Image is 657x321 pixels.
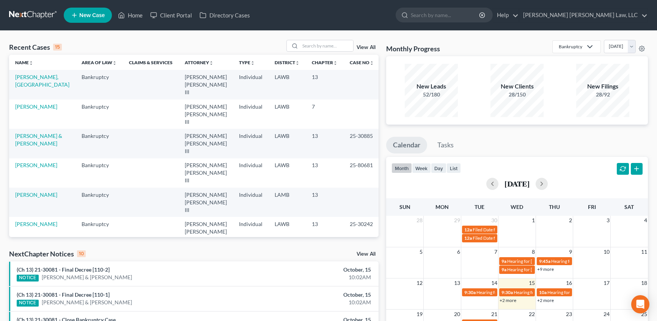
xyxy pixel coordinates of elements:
td: 25-80681 [344,158,380,188]
span: 4 [643,216,648,225]
span: 13 [453,278,461,288]
span: 8 [531,247,536,256]
span: 30 [490,216,498,225]
h2: [DATE] [505,180,530,188]
div: October, 15 [258,266,371,274]
td: LAWB [269,217,306,246]
span: 9 [568,247,573,256]
span: 14 [490,278,498,288]
span: 21 [490,310,498,319]
span: 9:30a [501,289,513,295]
span: Filed Date for [PERSON_NAME] [473,227,536,232]
td: [PERSON_NAME] [PERSON_NAME] III [179,217,233,246]
span: 10 [603,247,610,256]
button: month [391,163,412,173]
span: Hearing for [PERSON_NAME] [507,258,566,264]
span: Hearing for [PERSON_NAME] [551,258,610,264]
a: Attorneyunfold_more [185,60,214,65]
span: Filed Date for [PERSON_NAME] [473,235,536,241]
span: 24 [603,310,610,319]
td: Bankruptcy [75,70,123,99]
span: 23 [565,310,573,319]
td: LAMB [269,188,306,217]
i: unfold_more [295,61,300,65]
div: New Clients [490,82,544,91]
td: Bankruptcy [75,129,123,158]
span: 6 [456,247,461,256]
a: [PERSON_NAME] [15,103,57,110]
a: [PERSON_NAME] [15,162,57,168]
td: Individual [233,217,269,246]
h3: Monthly Progress [386,44,440,53]
span: 9a [501,267,506,272]
a: [PERSON_NAME] & [PERSON_NAME] [42,299,132,306]
div: 10 [77,250,86,257]
a: Home [114,8,146,22]
span: 29 [453,216,461,225]
td: Bankruptcy [75,158,123,188]
div: Recent Cases [9,43,62,52]
span: 17 [603,278,610,288]
td: [PERSON_NAME] [PERSON_NAME] III [179,100,233,129]
span: 9:30a [464,289,476,295]
input: Search by name... [300,40,353,51]
td: [PERSON_NAME] [PERSON_NAME] III [179,188,233,217]
td: [PERSON_NAME] [PERSON_NAME] III [179,70,233,99]
a: Chapterunfold_more [312,60,338,65]
div: Bankruptcy [559,43,582,50]
td: 25-30885 [344,129,380,158]
div: October, 15 [258,291,371,299]
a: Area of Lawunfold_more [82,60,117,65]
a: [PERSON_NAME], [GEOGRAPHIC_DATA] [15,74,69,88]
a: [PERSON_NAME] [15,221,57,227]
a: Calendar [386,137,427,153]
span: Hearing for [US_STATE] Safety Association of Timbermen - Self I [514,289,638,295]
div: NOTICE [17,300,39,307]
span: Sat [624,204,634,210]
a: Client Portal [146,8,196,22]
i: unfold_more [369,61,374,65]
td: Individual [233,100,269,129]
td: LAWB [269,70,306,99]
td: Individual [233,158,269,188]
span: Sun [399,204,410,210]
button: week [412,163,431,173]
td: Individual [233,188,269,217]
td: LAWB [269,129,306,158]
i: unfold_more [29,61,33,65]
td: LAWB [269,158,306,188]
td: 13 [306,188,344,217]
span: 12a [464,235,472,241]
span: Thu [549,204,560,210]
a: Help [493,8,519,22]
div: 52/180 [405,91,458,98]
a: Districtunfold_more [275,60,300,65]
div: Open Intercom Messenger [631,295,649,313]
a: Case Nounfold_more [350,60,374,65]
span: Hearing for [PERSON_NAME] [547,289,607,295]
span: Fri [588,204,596,210]
span: 10a [539,289,547,295]
td: 13 [306,217,344,246]
a: Directory Cases [196,8,254,22]
div: 10:02AM [258,299,371,306]
td: Individual [233,129,269,158]
div: NOTICE [17,275,39,281]
div: New Filings [576,82,629,91]
span: 11 [640,247,648,256]
span: 16 [565,278,573,288]
a: Tasks [431,137,461,153]
span: Hearing for [PERSON_NAME] [507,267,566,272]
td: Individual [233,70,269,99]
td: [PERSON_NAME] [PERSON_NAME] III [179,158,233,188]
i: unfold_more [333,61,338,65]
td: Bankruptcy [75,100,123,129]
td: [PERSON_NAME] [PERSON_NAME] III [179,129,233,158]
a: +2 more [500,297,516,303]
td: 7 [306,100,344,129]
input: Search by name... [411,8,480,22]
a: (Ch 13) 21-30081 - Final Decree [110-1] [17,291,110,298]
span: 19 [416,310,423,319]
span: 5 [419,247,423,256]
td: Bankruptcy [75,217,123,246]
